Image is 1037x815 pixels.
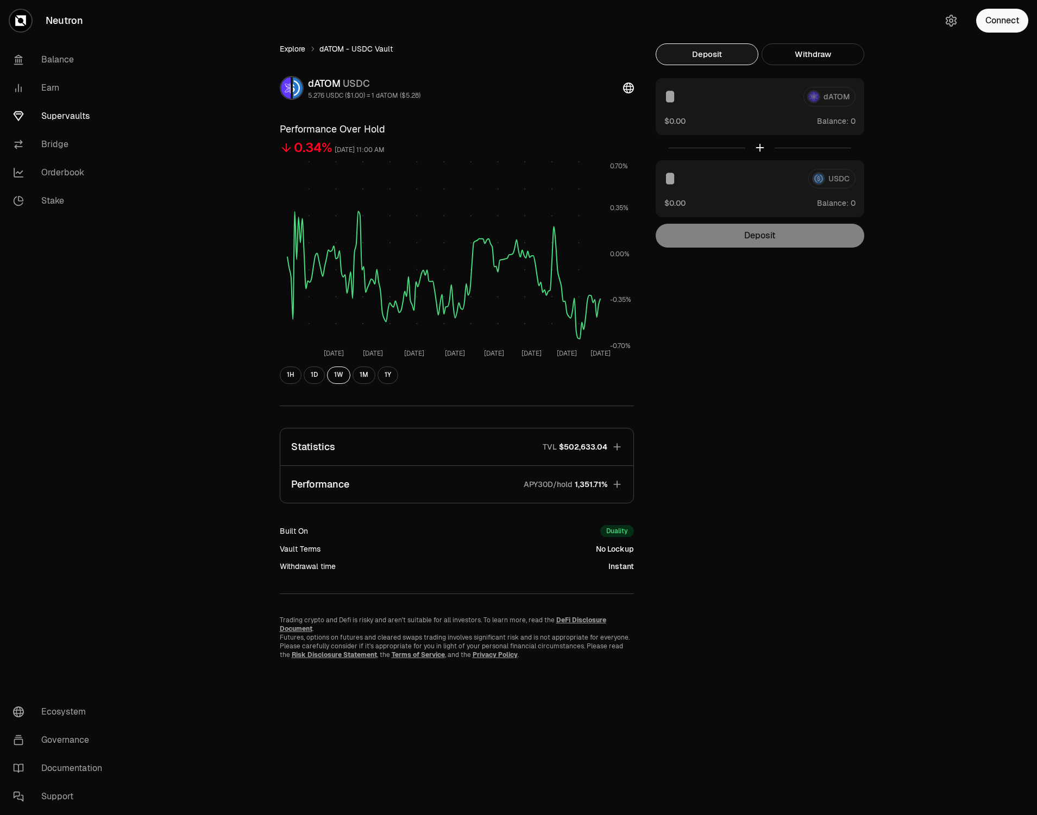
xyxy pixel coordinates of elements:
[335,144,385,156] div: [DATE] 11:00 AM
[308,91,420,100] div: 5.276 USDC ($1.00) = 1 dATOM ($5.28)
[280,616,606,633] a: DeFi Disclosure Document
[664,115,686,127] button: $0.00
[280,428,633,465] button: StatisticsTVL$502,633.04
[4,187,117,215] a: Stake
[817,198,849,209] span: Balance:
[4,698,117,726] a: Ecosystem
[4,130,117,159] a: Bridge
[280,43,305,54] a: Explore
[280,466,633,503] button: PerformanceAPY30D/hold1,351.71%
[324,349,344,358] tspan: [DATE]
[557,349,577,358] tspan: [DATE]
[473,650,518,659] a: Privacy Policy
[280,43,634,54] nav: breadcrumb
[817,116,849,127] span: Balance:
[291,439,335,454] p: Statistics
[291,477,349,492] p: Performance
[610,295,631,304] tspan: -0.35%
[610,250,630,258] tspan: 0.00%
[280,561,336,572] div: Withdrawal time
[608,561,634,572] div: Instant
[559,441,607,452] span: $502,633.04
[4,74,117,102] a: Earn
[319,43,393,54] span: dATOM - USDC Vault
[445,349,465,358] tspan: [DATE]
[280,544,320,554] div: Vault Terms
[308,76,420,91] div: dATOM
[280,122,634,137] h3: Performance Over Hold
[280,633,634,659] p: Futures, options on futures and cleared swaps trading involves significant risk and is not approp...
[280,526,308,536] div: Built On
[292,650,377,659] a: Risk Disclosure Statement
[4,782,117,811] a: Support
[4,726,117,754] a: Governance
[4,159,117,187] a: Orderbook
[610,342,631,350] tspan: -0.70%
[304,367,325,384] button: 1D
[610,162,628,170] tspan: 0.70%
[590,349,610,358] tspan: [DATE]
[293,77,303,99] img: USDC Logo
[575,479,607,490] span: 1,351.71%
[524,479,573,490] p: APY30D/hold
[363,349,383,358] tspan: [DATE]
[610,204,629,212] tspan: 0.35%
[281,77,291,99] img: dATOM Logo
[280,616,634,633] p: Trading crypto and Defi is risky and aren't suitable for all investors. To learn more, read the .
[543,441,557,452] p: TVL
[4,754,117,782] a: Documentation
[353,367,375,384] button: 1M
[4,102,117,130] a: Supervaults
[484,349,504,358] tspan: [DATE]
[656,43,758,65] button: Deposit
[404,349,424,358] tspan: [DATE]
[392,650,445,659] a: Terms of Service
[664,197,686,209] button: $0.00
[521,349,541,358] tspan: [DATE]
[762,43,864,65] button: Withdraw
[327,367,350,384] button: 1W
[343,77,370,90] span: USDC
[378,367,398,384] button: 1Y
[600,525,634,537] div: Duality
[280,367,301,384] button: 1H
[4,46,117,74] a: Balance
[976,9,1028,33] button: Connect
[294,139,332,156] div: 0.34%
[596,544,634,554] div: No Lockup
